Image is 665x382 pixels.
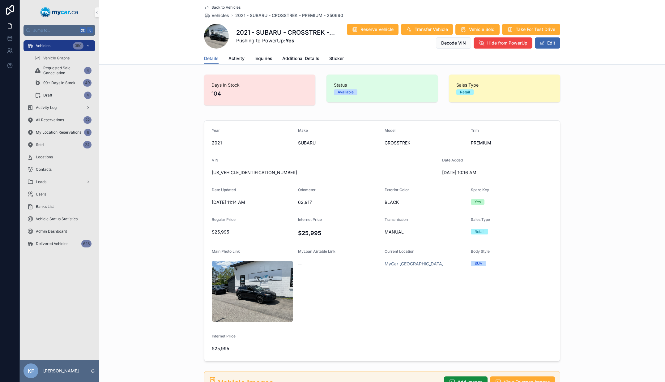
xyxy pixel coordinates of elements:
span: Date Updated [212,187,236,192]
span: K [87,28,92,33]
span: Vehicle Status Statistics [36,217,78,221]
span: Reserve Vehicle [360,26,394,32]
span: Internet Price [212,334,236,338]
span: MyLoan Airtable Link [298,249,335,254]
span: Activity [228,55,245,62]
span: Jump to... [33,28,77,33]
span: Vehicle Sold [469,26,495,32]
div: 24 [83,141,92,148]
a: All Reservations22 [23,114,95,126]
span: Transfer Vehicle [415,26,448,32]
button: Take For Test Drive [502,24,560,35]
span: [DATE] 11:14 AM [212,199,293,205]
span: [US_VEHICLE_IDENTIFICATION_NUMBER] [212,170,437,176]
span: Regular Price [212,217,236,222]
a: Activity Log [23,102,95,113]
span: Details [204,55,219,62]
span: Transmission [385,217,408,222]
div: Retail [460,89,470,95]
span: Users [36,192,46,197]
span: Make [298,128,308,133]
a: Requested Sale Cancellation4 [31,65,95,76]
span: Vehicle Graphs [43,56,70,61]
img: uc [212,261,293,322]
span: Main Photo Link [212,249,240,254]
span: -- [298,261,302,267]
a: Delivered Vehicles623 [23,238,95,249]
span: Inquiries [254,55,272,62]
span: Date Added [442,158,463,162]
span: SUBARU [298,140,380,146]
img: App logo [40,7,78,17]
span: Days In Stock [211,82,308,88]
span: My Location Reservations [36,130,81,135]
span: $25,995 [212,346,293,352]
span: PREMIUM [471,140,552,146]
a: Banks List [23,201,95,212]
a: Vehicles350 [23,40,95,51]
span: Current Location [385,249,414,254]
div: 49 [83,79,92,87]
div: 22 [83,116,92,124]
button: Jump to...K [23,25,95,36]
div: 4 [84,67,92,74]
span: Sales Type [471,217,490,222]
a: Users [23,189,95,200]
span: Body Style [471,249,490,254]
span: Admin Dashboard [36,229,67,234]
span: 2021 - SUBARU - CROSSTREK - PREMIUM - 250690 [235,12,343,19]
button: Decode VIN [436,37,471,49]
span: CROSSTREK [385,140,466,146]
a: Additional Details [282,53,319,65]
span: Decode VIN [441,40,466,46]
a: Admin Dashboard [23,226,95,237]
span: MANUAL [385,229,466,235]
span: Internet Price [298,217,322,222]
a: Contacts [23,164,95,175]
span: Vehicles [211,12,229,19]
a: Activity [228,53,245,65]
a: Inquiries [254,53,272,65]
button: Hide from PowerUp [474,37,532,49]
span: Spare Key [471,187,489,192]
span: Draft [43,93,52,98]
span: Sales Type [456,82,553,88]
div: SUV [475,261,482,266]
strong: Yes [285,37,294,44]
span: Locations [36,155,53,160]
a: Locations [23,152,95,163]
div: 4 [84,92,92,99]
span: $25,995 [212,229,293,235]
span: BLACK [385,199,466,205]
span: Additional Details [282,55,319,62]
span: Requested Sale Cancellation [43,66,82,75]
span: Status [334,82,430,88]
button: Reserve Vehicle [347,24,399,35]
a: 90+ Days In Stock49 [31,77,95,88]
button: Edit [535,37,560,49]
span: KF [28,367,34,375]
a: Draft4 [31,90,95,101]
div: 6 [84,129,92,136]
div: Retail [475,229,484,234]
div: 623 [81,240,92,247]
a: MyCar [GEOGRAPHIC_DATA] [385,261,444,267]
div: 350 [73,42,83,49]
a: Leads [23,176,95,187]
a: Vehicles [204,12,229,19]
div: scrollable content [20,36,99,360]
div: Available [338,89,354,95]
span: Back to Vehicles [211,5,241,10]
a: Details [204,53,219,65]
span: Trim [471,128,479,133]
h4: $25,995 [298,229,380,237]
span: Odometer [298,187,316,192]
span: VIN [212,158,218,162]
span: Model [385,128,395,133]
a: Vehicle Status Statistics [23,213,95,225]
span: Year [212,128,220,133]
p: [PERSON_NAME] [43,368,79,374]
span: Delivered Vehicles [36,241,68,246]
span: Activity Log [36,105,57,110]
span: Exterior Color [385,187,409,192]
